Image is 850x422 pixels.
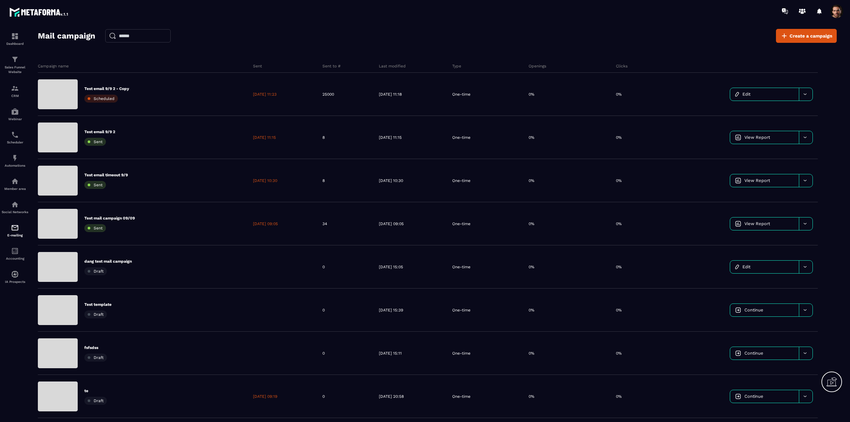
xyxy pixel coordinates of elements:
[744,307,763,312] span: Continue
[38,63,69,69] p: Campaign name
[379,63,406,69] p: Last modified
[790,33,832,39] span: Create a campaign
[322,63,341,69] p: Sent to #
[742,92,750,97] span: Edit
[452,92,470,97] p: One-time
[616,351,622,356] p: 0%
[322,135,325,140] p: 8
[616,264,622,270] p: 0%
[2,210,28,214] p: Social Networks
[744,221,770,226] span: View Report
[735,393,741,399] img: icon
[322,92,334,97] p: 25000
[9,6,69,18] img: logo
[253,178,277,183] p: [DATE] 10:30
[452,63,461,69] p: Type
[2,280,28,284] p: IA Prospects
[529,178,534,183] p: 0%
[529,135,534,140] p: 0%
[322,178,325,183] p: 8
[2,257,28,260] p: Accounting
[11,32,19,40] img: formation
[529,221,534,226] p: 0%
[379,307,403,313] p: [DATE] 15:39
[730,174,799,187] a: View Report
[322,264,325,270] p: 0
[322,307,325,313] p: 0
[616,63,628,69] p: Clicks
[2,149,28,172] a: automationsautomationsAutomations
[744,178,770,183] span: View Report
[11,55,19,63] img: formation
[616,221,622,226] p: 0%
[452,351,470,356] p: One-time
[2,117,28,121] p: Webinar
[529,351,534,356] p: 0%
[2,65,28,74] p: Sales Funnel Website
[742,264,750,269] span: Edit
[730,88,799,101] a: Edit
[735,221,741,227] img: icon
[2,42,28,45] p: Dashboard
[616,394,622,399] p: 0%
[253,92,277,97] p: [DATE] 11:23
[84,215,135,221] p: Test mail campaign 09/09
[2,103,28,126] a: automationsautomationsWebinar
[2,50,28,79] a: formationformationSales Funnel Website
[730,347,799,360] a: Continue
[730,304,799,316] a: Continue
[11,247,19,255] img: accountant
[735,307,741,313] img: icon
[2,172,28,196] a: automationsautomationsMember area
[11,154,19,162] img: automations
[730,131,799,144] a: View Report
[253,221,278,226] p: [DATE] 09:05
[379,178,403,183] p: [DATE] 10:30
[2,140,28,144] p: Scheduler
[452,178,470,183] p: One-time
[735,134,741,140] img: icon
[735,265,739,269] img: icon
[2,27,28,50] a: formationformationDashboard
[94,96,115,101] span: Scheduled
[379,351,402,356] p: [DATE] 15:11
[84,302,112,307] p: Test template
[379,92,402,97] p: [DATE] 11:18
[529,264,534,270] p: 0%
[38,29,95,42] h2: Mail campaign
[94,139,103,144] span: Sent
[2,219,28,242] a: emailemailE-mailing
[744,394,763,399] span: Continue
[11,177,19,185] img: automations
[379,394,404,399] p: [DATE] 20:58
[452,135,470,140] p: One-time
[322,221,327,226] p: 34
[11,224,19,232] img: email
[529,63,546,69] p: Openings
[322,351,325,356] p: 0
[744,135,770,140] span: View Report
[452,221,470,226] p: One-time
[2,126,28,149] a: schedulerschedulerScheduler
[452,307,470,313] p: One-time
[94,226,103,230] span: Sent
[735,178,741,184] img: icon
[11,131,19,139] img: scheduler
[452,264,470,270] p: One-time
[84,388,107,393] p: te
[2,94,28,98] p: CRM
[84,86,129,91] p: Test email 9/9 2 - Copy
[11,108,19,116] img: automations
[84,259,132,264] p: dang test mail campaign
[776,29,837,43] a: Create a campaign
[616,135,622,140] p: 0%
[322,394,325,399] p: 0
[94,355,104,360] span: Draft
[379,221,404,226] p: [DATE] 09:05
[529,307,534,313] p: 0%
[253,394,277,399] p: [DATE] 09:19
[379,264,403,270] p: [DATE] 15:05
[616,307,622,313] p: 0%
[529,394,534,399] p: 0%
[84,172,128,178] p: Test email timeout 9/9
